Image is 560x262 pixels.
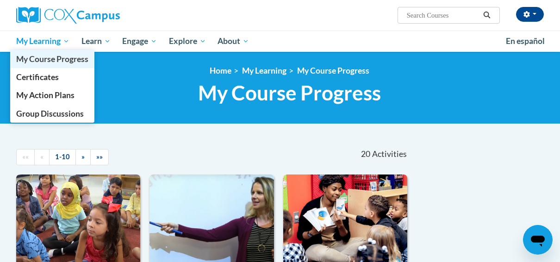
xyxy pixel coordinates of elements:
span: En español [506,36,545,46]
input: Search Courses [406,10,480,21]
a: Begining [16,149,35,165]
a: Explore [163,31,212,52]
span: My Action Plans [16,90,75,100]
a: 1-10 [49,149,76,165]
span: About [218,36,249,47]
div: Main menu [9,31,551,52]
a: Certificates [10,68,94,86]
span: »» [96,153,103,161]
span: Certificates [16,72,59,82]
a: Engage [116,31,163,52]
span: Group Discussions [16,109,84,119]
a: My Learning [10,31,75,52]
span: Engage [122,36,157,47]
span: My Learning [16,36,69,47]
a: End [90,149,109,165]
a: Previous [34,149,50,165]
img: Cox Campus [16,7,120,24]
a: Learn [75,31,117,52]
iframe: Button to launch messaging window [523,225,553,255]
span: Explore [169,36,206,47]
button: Search [480,10,494,21]
a: About [212,31,255,52]
span: 20 [361,149,370,159]
button: Account Settings [516,7,544,22]
span: My Course Progress [198,81,381,105]
span: » [81,153,85,161]
a: Group Discussions [10,105,94,123]
a: Cox Campus [16,7,183,24]
a: My Learning [242,66,286,75]
a: My Course Progress [10,50,94,68]
a: Home [210,66,231,75]
a: My Course Progress [297,66,369,75]
a: En español [500,31,551,51]
span: My Course Progress [16,54,88,64]
span: Activities [372,149,407,159]
a: My Action Plans [10,86,94,104]
span: « [40,153,44,161]
a: Next [75,149,91,165]
span: Learn [81,36,111,47]
span: «« [22,153,29,161]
